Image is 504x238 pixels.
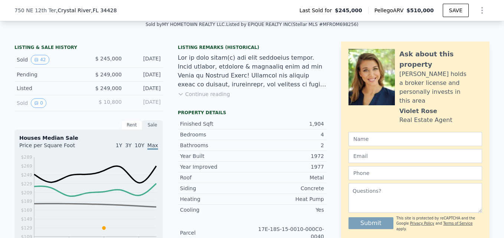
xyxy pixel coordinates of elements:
button: View historical data [31,98,46,108]
span: , Crystal River [56,7,117,14]
div: Listing Remarks (Historical) [178,44,326,50]
div: Ask about this property [399,49,482,70]
tspan: $209 [21,190,32,195]
div: Heating [180,195,252,203]
button: Submit [348,217,393,229]
div: Sale [142,120,163,130]
span: Last Sold for [300,7,335,14]
span: Max [147,142,158,150]
div: 4 [252,131,324,138]
div: Sold by MY HOMETOWN REALTY LLC . [145,22,226,27]
div: 2 [252,142,324,149]
div: Rent [121,120,142,130]
span: $245,000 [335,7,362,14]
div: Violet Rose [399,107,437,116]
tspan: $129 [21,225,32,231]
div: Parcel [180,229,252,237]
span: $ 249,000 [95,72,122,77]
div: Listed by EPIQUE REALTY INC (Stellar MLS #MFROM698256) [226,22,358,27]
span: 10Y [135,142,144,148]
tspan: $269 [21,163,32,169]
span: , FL 34428 [91,7,117,13]
div: Yes [252,206,324,214]
div: Year Built [180,152,252,160]
div: Cooling [180,206,252,214]
div: Real Estate Agent [399,116,452,125]
button: View historical data [31,55,49,65]
div: [PERSON_NAME] holds a broker license and personally invests in this area [399,70,482,105]
div: Sold [17,55,83,65]
div: Finished Sqft [180,120,252,128]
div: Price per Square Foot [19,142,89,153]
div: Bedrooms [180,131,252,138]
div: Pending [17,71,83,78]
input: Name [348,132,482,146]
span: 750 NE 12th Ter [14,7,56,14]
div: Listed [17,85,83,92]
div: 1977 [252,163,324,171]
div: [DATE] [128,98,161,108]
div: 1,904 [252,120,324,128]
button: Show Options [475,3,490,18]
input: Phone [348,166,482,180]
div: Siding [180,185,252,192]
div: Houses Median Sale [19,134,158,142]
div: [DATE] [128,55,161,65]
span: $510,000 [406,7,434,13]
a: Terms of Service [443,221,472,225]
button: SAVE [443,4,469,17]
span: $ 245,000 [95,56,122,62]
span: $ 10,800 [99,99,122,105]
tspan: $229 [21,181,32,186]
div: Heat Pump [252,195,324,203]
div: Lor ip dolo sitam(c) adi elit seddoeius tempor. Incid utlabor, etdolore & magnaaliq enim ad min V... [178,53,326,89]
div: Property details [178,110,326,116]
div: 1972 [252,152,324,160]
tspan: $249 [21,172,32,178]
div: This site is protected by reCAPTCHA and the Google and apply. [396,216,482,232]
div: Year Improved [180,163,252,171]
input: Email [348,149,482,163]
tspan: $149 [21,216,32,222]
div: Bathrooms [180,142,252,149]
div: Roof [180,174,252,181]
tspan: $189 [21,199,32,204]
div: Metal [252,174,324,181]
a: Privacy Policy [410,221,434,225]
div: [DATE] [128,85,161,92]
span: $ 249,000 [95,85,122,91]
div: Sold [17,98,83,108]
tspan: $289 [21,155,32,160]
tspan: $169 [21,208,32,213]
div: [DATE] [128,71,161,78]
div: LISTING & SALE HISTORY [14,44,163,52]
span: 3Y [125,142,131,148]
span: 1Y [116,142,122,148]
span: Pellego ARV [374,7,407,14]
div: Concrete [252,185,324,192]
button: Continue reading [178,90,230,98]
